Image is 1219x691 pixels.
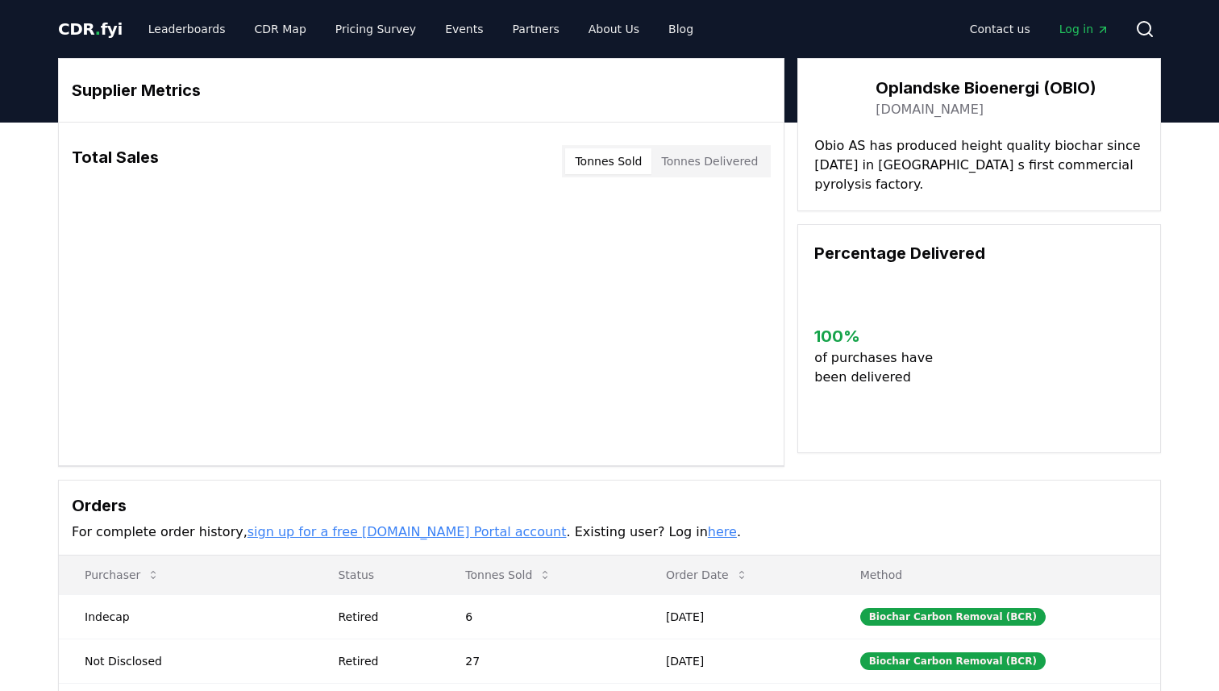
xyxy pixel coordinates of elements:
[640,594,834,639] td: [DATE]
[452,559,564,591] button: Tonnes Sold
[655,15,706,44] a: Blog
[322,15,429,44] a: Pricing Survey
[338,653,426,669] div: Retired
[59,639,312,683] td: Not Disclosed
[439,639,640,683] td: 27
[242,15,319,44] a: CDR Map
[1059,21,1109,37] span: Log in
[860,652,1046,670] div: Biochar Carbon Removal (BCR)
[653,559,761,591] button: Order Date
[876,76,1096,100] h3: Oplandske Bioenergi (OBIO)
[708,524,737,539] a: here
[72,559,173,591] button: Purchaser
[957,15,1122,44] nav: Main
[338,609,426,625] div: Retired
[72,78,771,102] h3: Supplier Metrics
[95,19,101,39] span: .
[957,15,1043,44] a: Contact us
[814,136,1144,194] p: Obio AS has produced height quality biochar since [DATE] in [GEOGRAPHIC_DATA] s first commercial ...
[814,241,1144,265] h3: Percentage Delivered
[860,608,1046,626] div: Biochar Carbon Removal (BCR)
[640,639,834,683] td: [DATE]
[59,594,312,639] td: Indecap
[1046,15,1122,44] a: Log in
[135,15,239,44] a: Leaderboards
[565,148,651,174] button: Tonnes Sold
[135,15,706,44] nav: Main
[72,493,1147,518] h3: Orders
[72,145,159,177] h3: Total Sales
[814,348,946,387] p: of purchases have been delivered
[847,567,1147,583] p: Method
[248,524,567,539] a: sign up for a free [DOMAIN_NAME] Portal account
[500,15,572,44] a: Partners
[814,324,946,348] h3: 100 %
[439,594,640,639] td: 6
[58,19,123,39] span: CDR fyi
[58,18,123,40] a: CDR.fyi
[814,75,859,120] img: Oplandske Bioenergi (OBIO)-logo
[325,567,426,583] p: Status
[72,522,1147,542] p: For complete order history, . Existing user? Log in .
[876,100,984,119] a: [DOMAIN_NAME]
[651,148,768,174] button: Tonnes Delivered
[432,15,496,44] a: Events
[576,15,652,44] a: About Us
